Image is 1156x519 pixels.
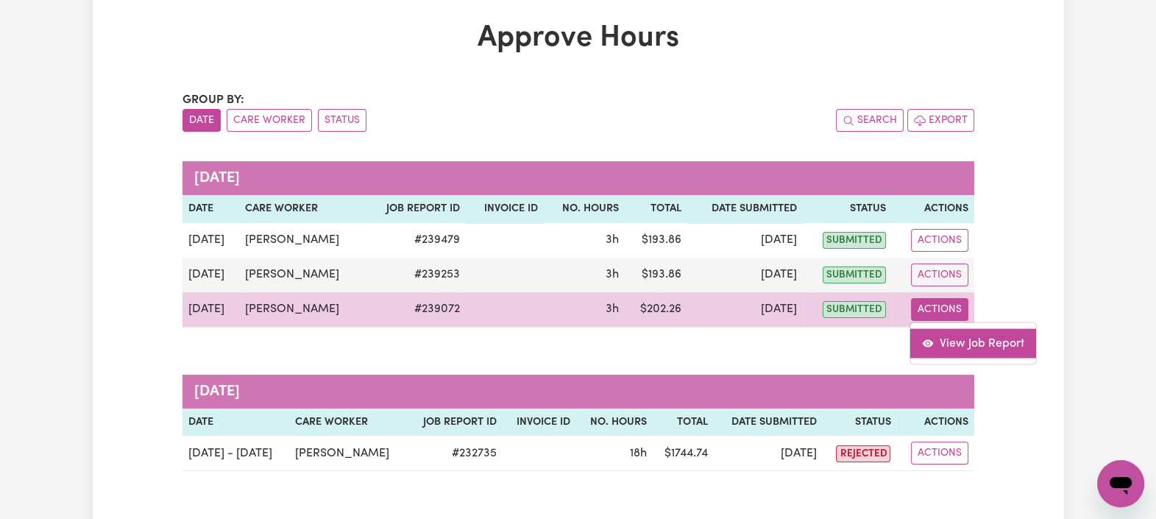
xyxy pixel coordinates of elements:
td: [DATE] [687,258,803,292]
th: Status [803,195,892,223]
button: Actions [911,229,968,252]
td: [PERSON_NAME] [239,258,365,292]
td: [DATE] [182,292,239,328]
td: [DATE] [182,223,239,258]
th: Actions [892,195,974,223]
td: # 239072 [364,292,466,328]
td: # 232735 [408,436,503,471]
span: 3 hours [606,303,619,315]
th: Total [653,409,714,437]
th: Total [625,195,687,223]
th: Date Submitted [714,409,822,437]
th: Date [182,195,239,223]
th: Status [823,409,897,437]
button: sort invoices by date [182,109,221,132]
td: # 239253 [364,258,466,292]
button: sort invoices by care worker [227,109,312,132]
th: Care worker [289,409,408,437]
span: Group by: [182,94,244,106]
button: sort invoices by paid status [318,109,366,132]
td: $ 193.86 [625,258,687,292]
button: Actions [911,298,968,321]
span: submitted [823,266,886,283]
span: 18 hours [630,448,647,459]
h1: Approve Hours [182,21,974,56]
td: $ 1744.74 [653,436,714,471]
th: No. Hours [576,409,653,437]
span: rejected [836,445,890,462]
button: Search [836,109,904,132]
span: submitted [823,232,886,249]
td: $ 202.26 [625,292,687,328]
td: # 239479 [364,223,466,258]
th: Invoice ID [466,195,544,223]
div: Actions [909,322,1037,364]
td: [DATE] - [DATE] [182,436,289,471]
th: Date Submitted [687,195,803,223]
td: [DATE] [714,436,822,471]
span: submitted [823,301,886,318]
caption: [DATE] [182,375,974,409]
iframe: Button to launch messaging window [1097,460,1144,507]
td: [PERSON_NAME] [239,223,365,258]
button: Actions [911,442,968,465]
button: Actions [911,264,968,286]
a: View job report 239072 [910,328,1036,358]
button: Export [907,109,974,132]
td: [DATE] [687,292,803,328]
caption: [DATE] [182,161,974,195]
th: Actions [896,409,974,437]
td: $ 193.86 [625,223,687,258]
th: Care worker [239,195,365,223]
td: [DATE] [687,223,803,258]
th: Date [182,409,289,437]
td: [DATE] [182,258,239,292]
span: 3 hours [606,269,619,280]
th: Job Report ID [408,409,503,437]
span: 3 hours [606,234,619,246]
th: No. Hours [544,195,625,223]
th: Job Report ID [364,195,466,223]
th: Invoice ID [503,409,575,437]
td: [PERSON_NAME] [289,436,408,471]
td: [PERSON_NAME] [239,292,365,328]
